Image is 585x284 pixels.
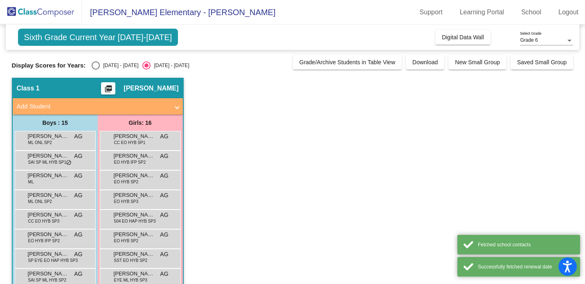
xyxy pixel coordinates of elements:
[160,230,168,239] span: AG
[114,257,148,264] span: SST EO HYB SP2
[293,55,402,70] button: Grade/Archive Students in Table View
[114,140,146,146] span: CC EO HYB SP1
[406,55,444,70] button: Download
[114,250,155,258] span: [PERSON_NAME]
[28,211,69,219] span: [PERSON_NAME]
[28,270,69,278] span: [PERSON_NAME]
[160,171,168,180] span: AG
[160,270,168,278] span: AG
[28,257,78,264] span: SP EYE EO HAP HYB SP3
[160,191,168,200] span: AG
[114,179,138,185] span: EO HYB SP2
[114,211,155,219] span: [PERSON_NAME]
[74,191,82,200] span: AG
[511,55,573,70] button: Saved Small Group
[114,159,146,165] span: EO HYB IFP SP2
[28,191,69,199] span: [PERSON_NAME]
[114,230,155,239] span: [PERSON_NAME]
[455,59,500,65] span: New Small Group
[442,34,484,41] span: Digital Data Wall
[92,61,189,70] mat-radio-group: Select an option
[12,62,86,69] span: Display Scores for Years:
[28,218,60,224] span: CC EO HYB SP3
[435,30,491,45] button: Digital Data Wall
[98,115,183,131] div: Girls: 16
[101,82,115,95] button: Print Students Details
[124,84,178,92] span: [PERSON_NAME]
[28,140,52,146] span: ML ONL SP2
[448,55,506,70] button: New Small Group
[114,277,147,283] span: EYE ML HYB SP3
[103,85,113,96] mat-icon: picture_as_pdf
[82,6,275,19] span: [PERSON_NAME] Elementary - [PERSON_NAME]
[114,171,155,180] span: [PERSON_NAME]
[520,37,538,43] span: Grade 6
[114,132,155,140] span: [PERSON_NAME]
[17,102,169,111] mat-panel-title: Add Student
[552,6,585,19] a: Logout
[160,211,168,219] span: AG
[74,152,82,160] span: AG
[18,29,178,46] span: Sixth Grade Current Year [DATE]-[DATE]
[160,152,168,160] span: AG
[28,179,34,185] span: ML
[28,230,69,239] span: [PERSON_NAME]
[28,250,69,258] span: [PERSON_NAME]
[517,59,567,65] span: Saved Small Group
[28,198,52,205] span: ML ONL SP2
[66,160,72,166] span: do_not_disturb_alt
[13,115,98,131] div: Boys : 15
[114,152,155,160] span: [PERSON_NAME]
[74,132,82,141] span: AG
[114,218,156,224] span: 504 EO HAP HYB SP3
[28,132,69,140] span: [PERSON_NAME]
[299,59,396,65] span: Grade/Archive Students in Table View
[453,6,511,19] a: Learning Portal
[160,132,168,141] span: AG
[114,238,138,244] span: EO HYB SP2
[151,62,189,69] div: [DATE] - [DATE]
[74,171,82,180] span: AG
[17,84,40,92] span: Class 1
[28,277,66,283] span: SAI SP ML HYB SP2
[28,238,60,244] span: EO HYB IFP SP2
[515,6,548,19] a: School
[74,270,82,278] span: AG
[28,171,69,180] span: [PERSON_NAME]
[13,98,183,115] mat-expansion-panel-header: Add Student
[74,250,82,259] span: AG
[100,62,138,69] div: [DATE] - [DATE]
[114,198,138,205] span: EO HYB SP3
[160,250,168,259] span: AG
[74,230,82,239] span: AG
[413,6,449,19] a: Support
[412,59,438,65] span: Download
[28,159,66,165] span: SAI SP ML HYB SP1
[114,191,155,199] span: [PERSON_NAME]
[114,270,155,278] span: [PERSON_NAME]
[28,152,69,160] span: [PERSON_NAME]
[74,211,82,219] span: AG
